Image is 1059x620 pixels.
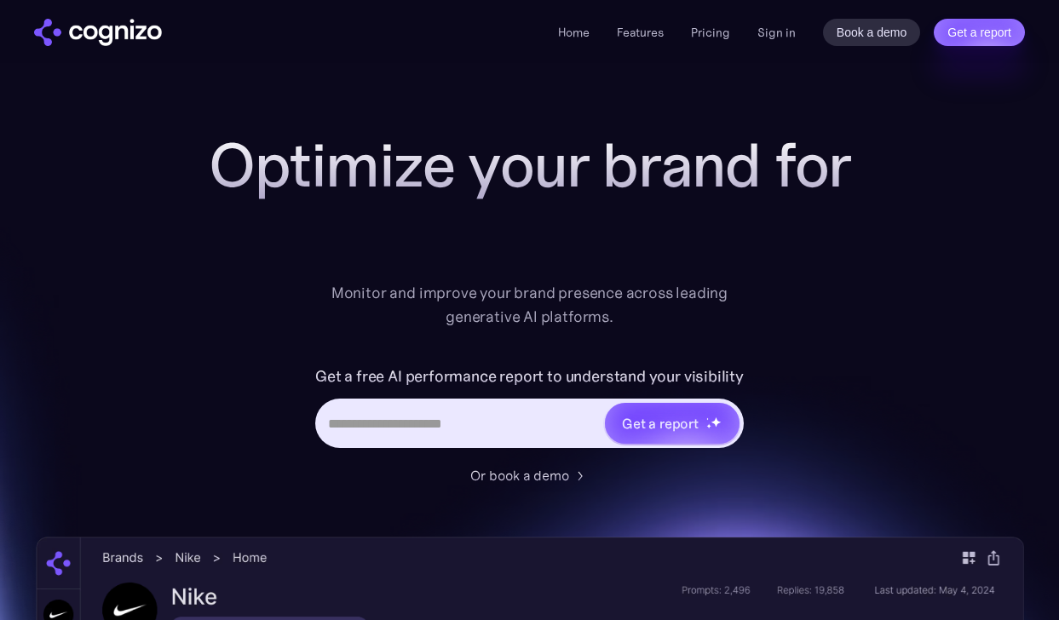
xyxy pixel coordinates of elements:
[757,22,796,43] a: Sign in
[34,19,162,46] a: home
[315,363,744,390] label: Get a free AI performance report to understand your visibility
[189,131,871,199] h1: Optimize your brand for
[320,281,740,329] div: Monitor and improve your brand presence across leading generative AI platforms.
[622,413,699,433] div: Get a report
[603,401,741,445] a: Get a reportstarstarstar
[706,417,709,420] img: star
[315,363,744,456] form: Hero URL Input Form
[617,25,664,40] a: Features
[706,423,712,429] img: star
[711,416,722,428] img: star
[558,25,590,40] a: Home
[470,465,590,485] a: Or book a demo
[691,25,730,40] a: Pricing
[470,465,569,485] div: Or book a demo
[34,19,162,46] img: cognizo logo
[934,19,1025,46] a: Get a report
[823,19,921,46] a: Book a demo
